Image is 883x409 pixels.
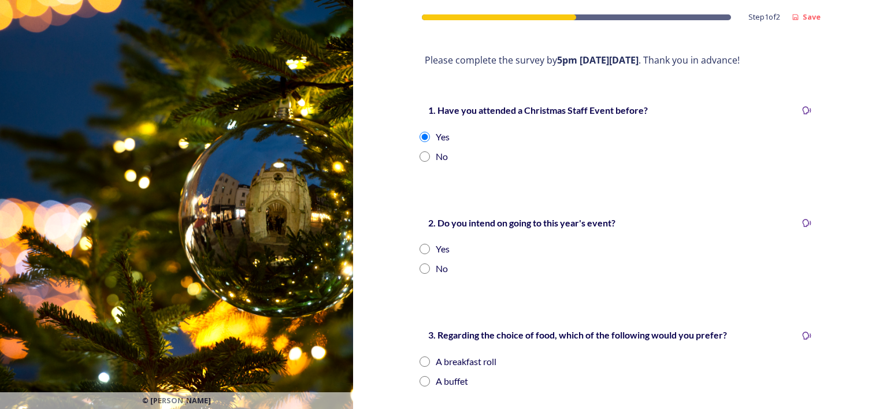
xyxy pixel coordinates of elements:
strong: 3. Regarding the choice of food, which of the following would you prefer? [428,329,727,340]
strong: 1. Have you attended a Christmas Staff Event before? [428,105,648,116]
div: No [436,262,448,276]
div: A breakfast roll [436,355,496,369]
div: Yes [436,130,450,144]
div: A buffet [436,374,468,388]
div: Yes [436,242,450,256]
span: © [PERSON_NAME] [142,395,211,406]
strong: 2. Do you intend on going to this year's event? [428,217,615,228]
div: No [436,150,448,163]
span: Step 1 of 2 [748,12,780,23]
p: Please complete the survey by . Thank you in advance! [425,54,812,67]
strong: Save [803,12,821,22]
strong: 5pm [DATE][DATE] [557,54,639,66]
